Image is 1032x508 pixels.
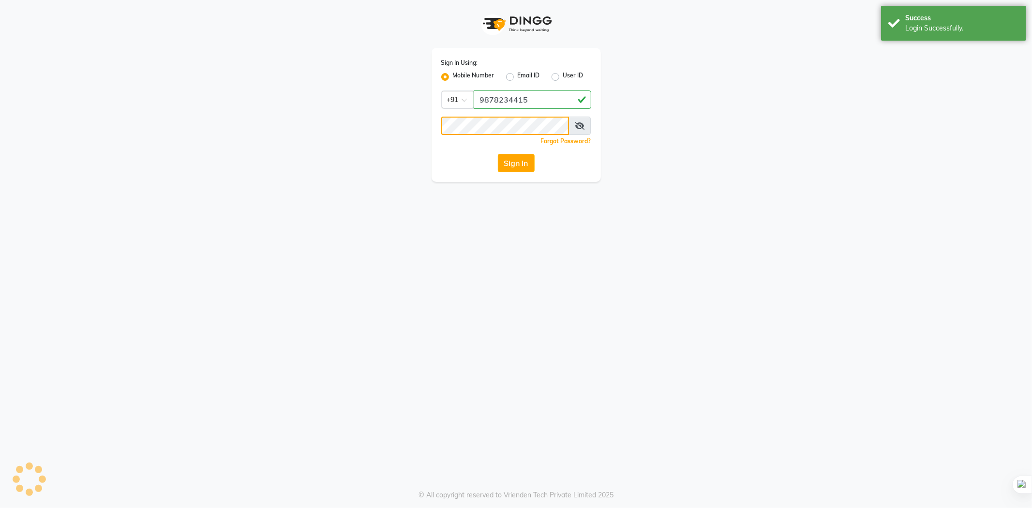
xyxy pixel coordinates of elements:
button: Sign In [498,154,535,172]
div: Login Successfully. [905,23,1019,33]
img: logo1.svg [478,10,555,38]
label: Email ID [518,71,540,83]
a: Forgot Password? [541,137,591,145]
input: Username [441,117,569,135]
label: User ID [563,71,583,83]
div: Success [905,13,1019,23]
input: Username [474,90,591,109]
label: Mobile Number [453,71,494,83]
label: Sign In Using: [441,59,478,67]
